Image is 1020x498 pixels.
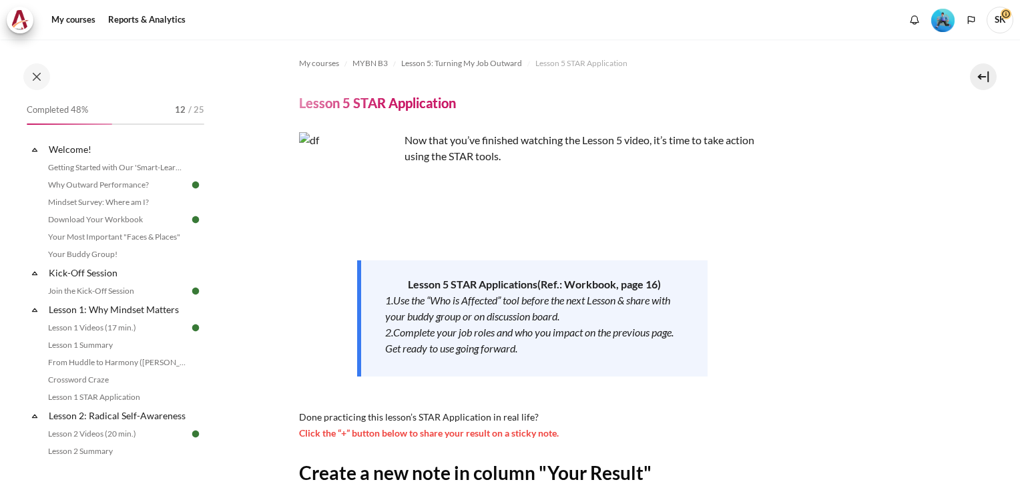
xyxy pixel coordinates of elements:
[44,443,190,459] a: Lesson 2 Summary
[28,409,41,423] span: Collapse
[11,10,29,30] img: Architeck
[352,57,388,69] span: MYBN B3
[47,264,190,282] a: Kick-Off Session
[541,278,658,290] span: Ref.: Workbook, page 16
[175,103,186,117] span: 12
[299,55,339,71] a: My courses
[44,389,190,405] a: Lesson 1 STAR Application
[44,229,190,245] a: Your Most Important "Faces & Places"
[299,427,559,439] span: Click the “+” button below to share your result on a sticky note.
[47,300,190,318] a: Lesson 1: Why Mindset Matters
[401,57,522,69] span: Lesson 5: Turning My Job Outward
[190,214,202,226] img: Done
[931,9,955,32] img: Level #3
[385,324,684,356] div: 2.Complete your job roles and who you impact on the previous page. Get ready to use going forward.
[299,461,925,485] h2: Create a new note in column "Your Result"
[385,292,684,324] div: 1.Use the “Who is Affected” tool before the next Lesson & share with your buddy group or on discu...
[961,10,981,30] button: Languages
[44,320,190,336] a: Lesson 1 Videos (17 min.)
[535,55,627,71] a: Lesson 5 STAR Application
[44,337,190,353] a: Lesson 1 Summary
[7,7,40,33] a: Architeck Architeck
[352,55,388,71] a: MYBN B3
[190,285,202,297] img: Done
[535,57,627,69] span: Lesson 5 STAR Application
[190,322,202,334] img: Done
[190,179,202,191] img: Done
[28,143,41,156] span: Collapse
[47,140,190,158] a: Welcome!
[299,94,456,111] h4: Lesson 5 STAR Application
[537,278,661,290] strong: ( )
[401,55,522,71] a: Lesson 5: Turning My Job Outward
[299,411,539,423] span: Done practicing this lesson’s STAR Application in real life?
[44,246,190,262] a: Your Buddy Group!
[27,123,112,125] div: 48%
[44,461,190,477] a: Check-Up Quiz 1
[44,283,190,299] a: Join the Kick-Off Session
[987,7,1013,33] span: SK
[299,53,925,74] nav: Navigation bar
[103,7,190,33] a: Reports & Analytics
[28,303,41,316] span: Collapse
[47,407,190,425] a: Lesson 2: Radical Self-Awareness
[408,278,537,290] strong: Lesson 5 STAR Applications
[987,7,1013,33] a: User menu
[299,57,339,69] span: My courses
[405,134,754,162] span: Now that you’ve finished watching the Lesson 5 video, it’s time to take action using the STAR tools.
[47,7,100,33] a: My courses
[44,372,190,388] a: Crossword Craze
[44,354,190,370] a: From Huddle to Harmony ([PERSON_NAME]'s Story)
[44,194,190,210] a: Mindset Survey: Where am I?
[44,160,190,176] a: Getting Started with Our 'Smart-Learning' Platform
[28,266,41,280] span: Collapse
[190,428,202,440] img: Done
[931,7,955,32] div: Level #3
[44,212,190,228] a: Download Your Workbook
[44,426,190,442] a: Lesson 2 Videos (20 min.)
[299,132,399,232] img: df
[905,10,925,30] div: Show notification window with no new notifications
[27,103,88,117] span: Completed 48%
[44,177,190,193] a: Why Outward Performance?
[926,7,960,32] a: Level #3
[188,103,204,117] span: / 25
